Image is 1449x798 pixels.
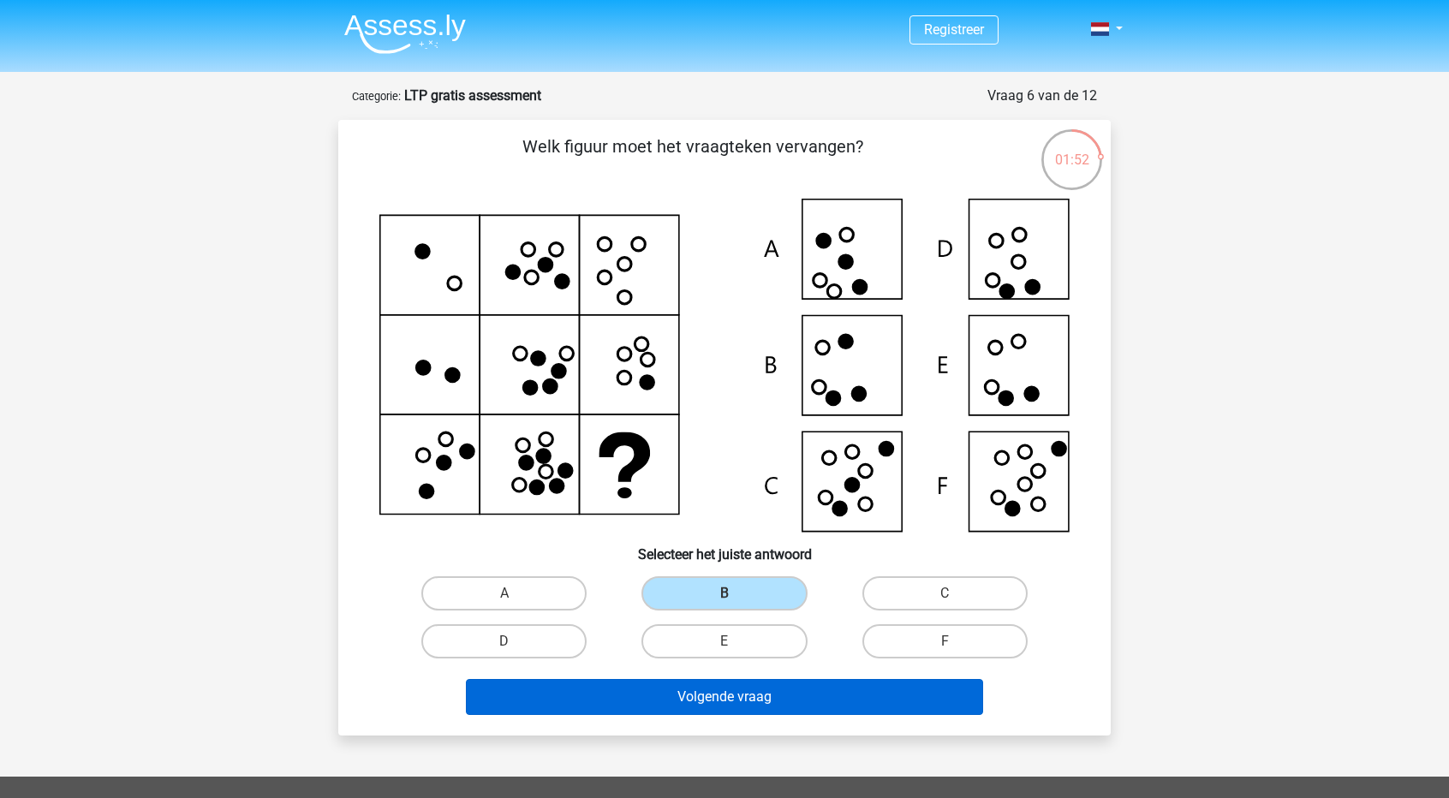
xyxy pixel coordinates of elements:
[421,576,587,610] label: A
[987,86,1097,106] div: Vraag 6 van de 12
[641,624,807,658] label: E
[344,14,466,54] img: Assessly
[366,134,1019,185] p: Welk figuur moet het vraagteken vervangen?
[404,87,541,104] strong: LTP gratis assessment
[1040,128,1104,170] div: 01:52
[924,21,984,38] a: Registreer
[862,576,1028,610] label: C
[421,624,587,658] label: D
[466,679,984,715] button: Volgende vraag
[366,533,1083,563] h6: Selecteer het juiste antwoord
[862,624,1028,658] label: F
[641,576,807,610] label: B
[352,90,401,103] small: Categorie:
